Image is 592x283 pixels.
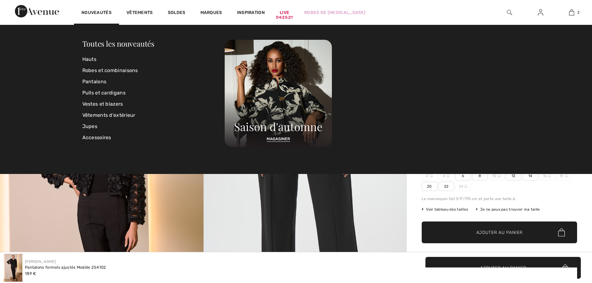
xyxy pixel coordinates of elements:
img: ring-m.svg [464,185,467,188]
img: Pantalons Formels Ajust&eacute;s mod&egrave;le 254102 [4,254,22,282]
a: Live04:25:21 [280,9,289,16]
img: ring-m.svg [548,174,551,177]
a: Pantalons [82,76,225,87]
a: Marques [200,10,222,16]
a: Hauts [82,54,225,65]
a: Se connecter [533,9,548,16]
a: Soldes [168,10,186,16]
button: Ajouter au panier [422,221,577,243]
span: 22 [438,182,454,191]
img: ring-m.svg [430,174,433,177]
span: 12 [506,171,521,180]
a: 2 [556,9,587,16]
span: 24 [455,182,471,191]
img: Bag.svg [558,228,565,236]
a: Jupes [82,121,225,132]
span: Ajouter au panier [480,264,526,271]
span: 18 [556,171,571,180]
a: Vêtements d'extérieur [82,110,225,121]
span: 2 [577,10,580,15]
span: 189 € [25,271,36,276]
a: Vestes et blazers [82,98,225,110]
img: 1ère Avenue [15,5,59,17]
span: 20 [422,182,437,191]
a: Pulls et cardigans [82,87,225,98]
span: 14 [522,171,538,180]
span: 10 [489,171,504,180]
span: Ajouter au panier [476,229,523,236]
a: Toutes les nouveautés [82,39,154,48]
a: Nouveautés [81,10,112,16]
span: 6 [455,171,471,180]
img: ring-m.svg [498,174,501,177]
span: 2 [422,171,437,180]
img: ring-m.svg [447,174,450,177]
img: 250825112755_e80b8af1c0156.jpg [225,40,332,147]
a: Vêtements [126,10,153,16]
img: recherche [507,9,512,16]
img: ring-m.svg [565,174,568,177]
img: Bag.svg [562,264,568,271]
span: 4 [438,171,454,180]
img: Mon panier [569,9,574,16]
a: [PERSON_NAME] [25,259,56,264]
a: Accessoires [82,132,225,143]
img: Mes infos [538,9,543,16]
div: 04:25:21 [276,15,293,21]
div: Je ne peux pas trouver ma taille [476,207,540,212]
button: Ajouter au panier [425,257,581,279]
a: Robes et combinaisons [82,65,225,76]
span: 16 [539,171,555,180]
span: Voir tableau des tailles [422,207,468,212]
span: 8 [472,171,488,180]
span: Inspiration [237,10,265,16]
div: Le mannequin fait 5'9"/175 cm et porte une taille 6. [422,196,577,202]
div: Pantalons formels ajustés Modèle 254102 [25,264,106,271]
a: Robes de [MEDICAL_DATA] [304,9,365,16]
